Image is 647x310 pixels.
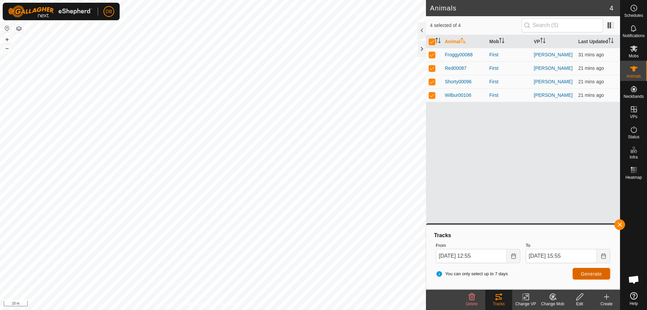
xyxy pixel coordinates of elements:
button: Choose Date [597,249,610,263]
div: First [489,65,528,72]
div: Tracks [485,301,512,307]
span: DB [105,8,112,15]
div: Change VP [512,301,539,307]
div: Create [593,301,620,307]
th: Last Updated [576,35,620,48]
span: Red00087 [445,65,467,72]
span: Generate [581,271,602,277]
p-sorticon: Activate to sort [608,39,614,44]
span: Neckbands [623,94,644,98]
a: [PERSON_NAME] [534,52,573,57]
button: Choose Date [507,249,520,263]
span: Animals [626,74,641,78]
a: Help [620,289,647,308]
img: Gallagher Logo [8,5,92,18]
span: Wilbur00106 [445,92,471,99]
button: Reset Map [3,24,11,32]
span: 15 Sept 2025, 3:14 pm [578,65,604,71]
a: [PERSON_NAME] [534,79,573,84]
span: Shorty00096 [445,78,471,85]
span: 15 Sept 2025, 3:04 pm [578,52,604,57]
span: Infra [629,155,638,159]
p-sorticon: Activate to sort [499,39,504,44]
button: – [3,44,11,52]
span: You can only select up to 7 days [436,271,508,277]
span: Froggy00088 [445,51,473,58]
span: 15 Sept 2025, 3:14 pm [578,79,604,84]
p-sorticon: Activate to sort [435,39,441,44]
a: Privacy Policy [186,301,212,307]
div: First [489,78,528,85]
label: To [526,242,610,249]
a: [PERSON_NAME] [534,92,573,98]
div: First [489,92,528,99]
span: Status [628,135,639,139]
span: Help [629,302,638,306]
button: + [3,35,11,44]
p-sorticon: Activate to sort [540,39,546,44]
a: [PERSON_NAME] [534,65,573,71]
span: 4 [610,3,613,13]
span: Heatmap [625,175,642,179]
span: 15 Sept 2025, 3:14 pm [578,92,604,98]
span: 4 selected of 4 [430,22,522,29]
a: Contact Us [220,301,240,307]
p-sorticon: Activate to sort [461,39,466,44]
h2: Animals [430,4,610,12]
div: Open chat [624,270,644,290]
span: Schedules [624,13,643,18]
div: Edit [566,301,593,307]
div: Change Mob [539,301,566,307]
input: Search (S) [522,18,603,32]
div: First [489,51,528,58]
span: VPs [630,115,637,119]
label: From [436,242,520,249]
th: Animal [442,35,487,48]
span: Mobs [629,54,639,58]
button: Map Layers [15,25,23,33]
th: VP [531,35,576,48]
th: Mob [487,35,531,48]
div: Tracks [433,231,613,239]
button: Generate [573,268,610,280]
span: Notifications [623,34,645,38]
span: Delete [466,302,478,306]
